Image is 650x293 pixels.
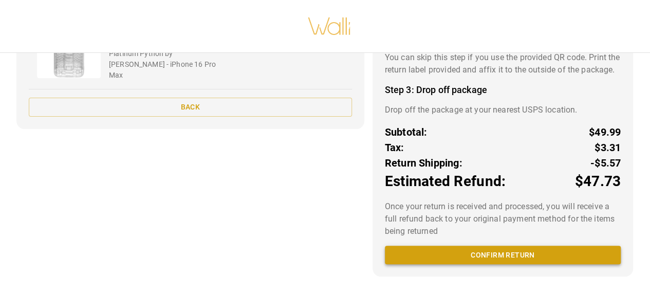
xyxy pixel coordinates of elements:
p: Return Shipping: [385,155,462,171]
p: $49.99 [589,124,621,140]
p: Subtotal: [385,124,428,140]
p: Platinum Python by [PERSON_NAME] - iPhone 16 Pro Max [109,48,222,81]
p: Drop off the package at your nearest USPS location. [385,104,621,116]
h4: Step 3: Drop off package [385,84,621,96]
button: Confirm return [385,246,621,265]
p: Tax: [385,140,404,155]
p: -$5.57 [590,155,621,171]
img: walli-inc.myshopify.com [307,4,351,48]
p: Estimated Refund: [385,171,506,192]
p: Once your return is received and processed, you will receive a full refund back to your original ... [385,200,621,237]
p: $47.73 [574,171,621,192]
p: You can skip this step if you use the provided QR code. Print the return label provided and affix... [385,51,621,76]
p: $3.31 [595,140,621,155]
button: Back [29,98,352,117]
